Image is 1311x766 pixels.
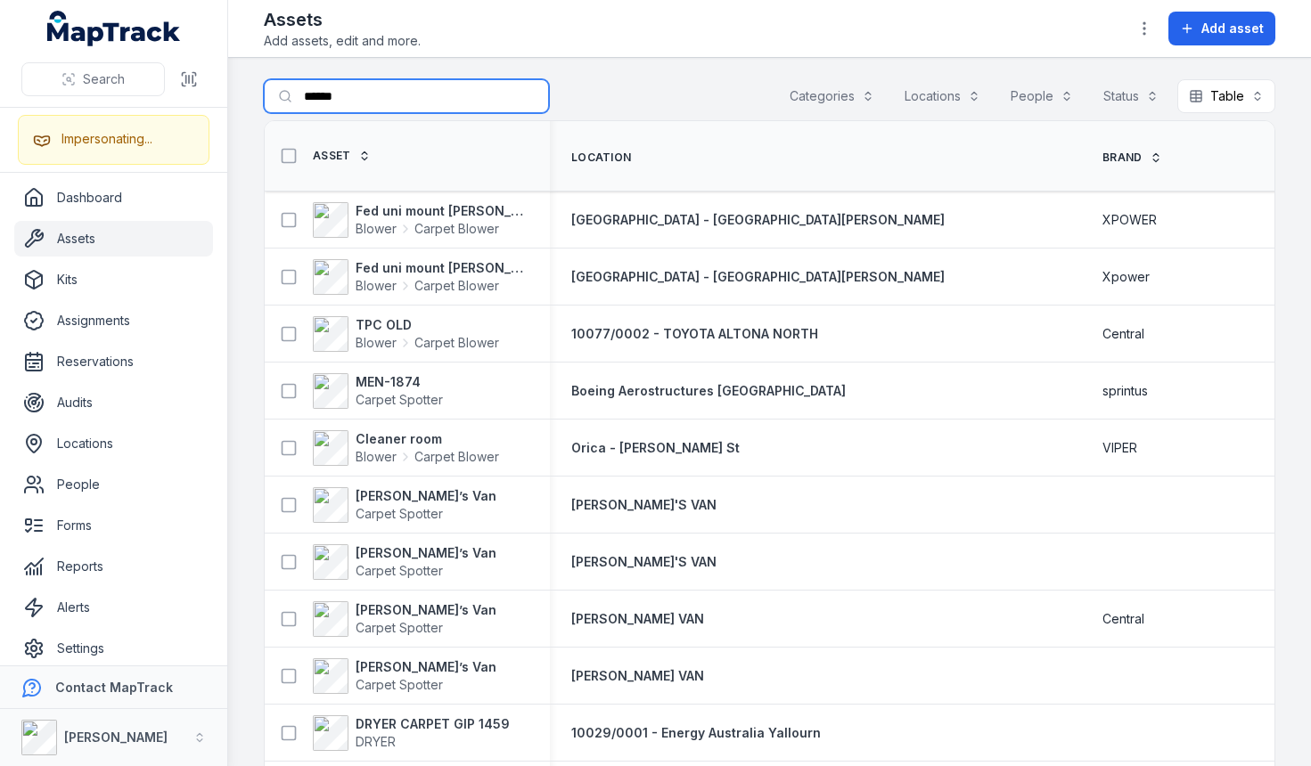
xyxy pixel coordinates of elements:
[414,220,499,238] span: Carpet Blower
[264,7,421,32] h2: Assets
[313,601,496,637] a: [PERSON_NAME]’s VanCarpet Spotter
[14,385,213,420] a: Audits
[356,487,496,505] strong: [PERSON_NAME]’s Van
[571,667,704,685] a: [PERSON_NAME] VAN
[356,620,443,635] span: Carpet Spotter
[414,277,499,295] span: Carpet Blower
[571,611,704,626] span: [PERSON_NAME] VAN
[313,149,351,163] span: Asset
[1168,12,1275,45] button: Add asset
[14,631,213,666] a: Settings
[356,563,443,578] span: Carpet Spotter
[571,725,821,740] span: 10029/0001 - Energy Australia Yallourn
[571,496,717,514] a: [PERSON_NAME]'S VAN
[414,334,499,352] span: Carpet Blower
[571,151,631,165] span: Location
[571,326,818,341] span: 10077/0002 - TOYOTA ALTONA NORTH
[61,130,152,148] div: Impersonating...
[356,259,528,277] strong: Fed uni mount [PERSON_NAME]
[356,430,499,448] strong: Cleaner room
[1102,151,1143,165] span: Brand
[313,316,499,352] a: TPC OLDBlowerCarpet Blower
[571,269,945,284] span: [GEOGRAPHIC_DATA] - [GEOGRAPHIC_DATA][PERSON_NAME]
[571,382,846,400] a: Boeing Aerostructures [GEOGRAPHIC_DATA]
[313,715,510,751] a: DRYER CARPET GIP 1459DRYER
[1102,439,1137,457] span: VIPER
[571,668,704,683] span: [PERSON_NAME] VAN
[14,344,213,379] a: Reservations
[1102,325,1144,343] span: Central
[1102,151,1162,165] a: Brand
[14,262,213,297] a: Kits
[571,440,740,455] span: Orica - [PERSON_NAME] St
[313,544,496,580] a: [PERSON_NAME]’s VanCarpet Spotter
[313,259,528,295] a: Fed uni mount [PERSON_NAME]BlowerCarpet Blower
[356,734,396,749] span: DRYER
[571,554,717,569] span: [PERSON_NAME]'S VAN
[356,658,496,676] strong: [PERSON_NAME]’s Van
[55,680,173,695] strong: Contact MapTrack
[356,277,397,295] span: Blower
[571,211,945,229] a: [GEOGRAPHIC_DATA] - [GEOGRAPHIC_DATA][PERSON_NAME]
[313,487,496,523] a: [PERSON_NAME]’s VanCarpet Spotter
[14,221,213,257] a: Assets
[1201,20,1264,37] span: Add asset
[83,70,125,88] span: Search
[313,149,371,163] a: Asset
[14,549,213,584] a: Reports
[47,11,181,46] a: MapTrack
[356,334,397,352] span: Blower
[571,724,821,742] a: 10029/0001 - Energy Australia Yallourn
[356,544,496,562] strong: [PERSON_NAME]’s Van
[356,373,443,391] strong: MEN-1874
[356,506,443,521] span: Carpet Spotter
[14,508,213,543] a: Forms
[313,430,499,466] a: Cleaner roomBlowerCarpet Blower
[264,32,421,50] span: Add assets, edit and more.
[21,62,165,96] button: Search
[571,383,846,398] span: Boeing Aerostructures [GEOGRAPHIC_DATA]
[1177,79,1275,113] button: Table
[571,268,945,286] a: [GEOGRAPHIC_DATA] - [GEOGRAPHIC_DATA][PERSON_NAME]
[356,448,397,466] span: Blower
[778,79,886,113] button: Categories
[1102,268,1150,286] span: Xpower
[356,601,496,619] strong: [PERSON_NAME]’s Van
[1102,610,1144,628] span: Central
[571,553,717,571] a: [PERSON_NAME]'S VAN
[14,590,213,625] a: Alerts
[356,202,528,220] strong: Fed uni mount [PERSON_NAME]
[14,303,213,338] a: Assignments
[571,610,704,628] a: [PERSON_NAME] VAN
[571,439,740,457] a: Orica - [PERSON_NAME] St
[571,325,818,343] a: 10077/0002 - TOYOTA ALTONA NORTH
[1102,211,1157,229] span: XPOWER
[356,677,443,692] span: Carpet Spotter
[893,79,992,113] button: Locations
[14,467,213,502] a: People
[356,220,397,238] span: Blower
[356,715,510,733] strong: DRYER CARPET GIP 1459
[1092,79,1170,113] button: Status
[356,392,443,407] span: Carpet Spotter
[414,448,499,466] span: Carpet Blower
[313,373,443,409] a: MEN-1874Carpet Spotter
[313,202,528,238] a: Fed uni mount [PERSON_NAME]BlowerCarpet Blower
[313,658,496,694] a: [PERSON_NAME]’s VanCarpet Spotter
[1102,382,1148,400] span: sprintus
[999,79,1085,113] button: People
[571,212,945,227] span: [GEOGRAPHIC_DATA] - [GEOGRAPHIC_DATA][PERSON_NAME]
[356,316,499,334] strong: TPC OLD
[14,426,213,461] a: Locations
[64,729,168,745] strong: [PERSON_NAME]
[571,497,717,512] span: [PERSON_NAME]'S VAN
[14,180,213,216] a: Dashboard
